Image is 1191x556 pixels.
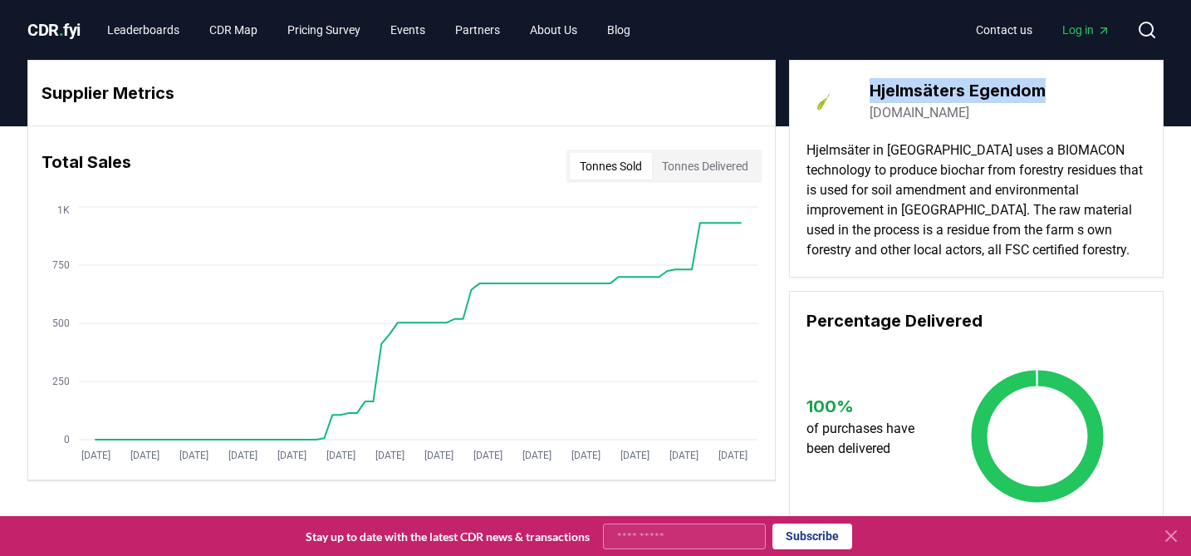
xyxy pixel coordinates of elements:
[963,15,1124,45] nav: Main
[326,450,355,461] tspan: [DATE]
[59,20,64,40] span: .
[274,15,374,45] a: Pricing Survey
[963,15,1046,45] a: Contact us
[179,450,208,461] tspan: [DATE]
[42,81,762,106] h3: Supplier Metrics
[806,394,930,419] h3: 100 %
[442,15,513,45] a: Partners
[196,15,271,45] a: CDR Map
[52,376,70,387] tspan: 250
[52,317,70,329] tspan: 500
[806,77,853,124] img: Hjelmsäters Egendom-logo
[130,450,159,461] tspan: [DATE]
[424,450,453,461] tspan: [DATE]
[870,78,1046,103] h3: Hjelmsäters Egendom
[522,450,551,461] tspan: [DATE]
[620,450,649,461] tspan: [DATE]
[228,450,257,461] tspan: [DATE]
[718,450,747,461] tspan: [DATE]
[473,450,502,461] tspan: [DATE]
[57,204,70,216] tspan: 1K
[81,450,110,461] tspan: [DATE]
[806,308,1146,333] h3: Percentage Delivered
[806,419,930,459] p: of purchases have been delivered
[52,259,70,271] tspan: 750
[806,140,1146,260] p: Hjelmsäter in [GEOGRAPHIC_DATA] uses a BIOMACON technology to produce biochar from forestry resid...
[277,450,306,461] tspan: [DATE]
[377,15,439,45] a: Events
[375,450,404,461] tspan: [DATE]
[517,15,591,45] a: About Us
[571,450,600,461] tspan: [DATE]
[94,15,644,45] nav: Main
[652,153,758,180] button: Tonnes Delivered
[42,150,131,183] h3: Total Sales
[27,20,81,40] span: CDR fyi
[1049,15,1124,45] a: Log in
[570,153,652,180] button: Tonnes Sold
[94,15,193,45] a: Leaderboards
[1062,22,1110,38] span: Log in
[64,434,70,445] tspan: 0
[669,450,698,461] tspan: [DATE]
[870,103,969,123] a: [DOMAIN_NAME]
[594,15,644,45] a: Blog
[27,18,81,42] a: CDR.fyi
